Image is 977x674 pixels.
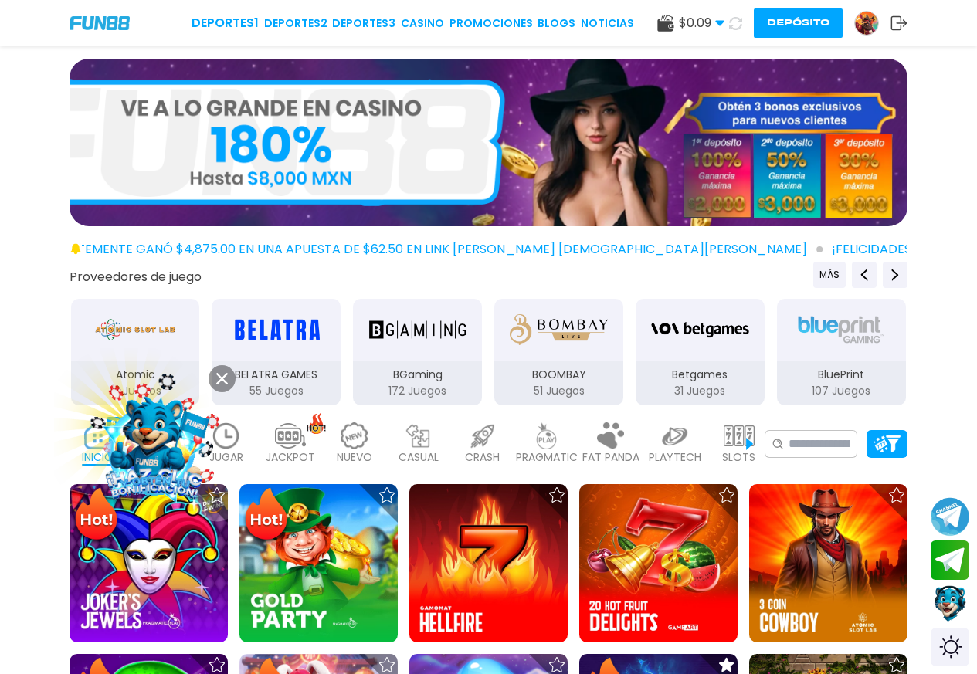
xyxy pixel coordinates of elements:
[874,435,901,452] img: Platform Filter
[65,297,206,407] button: Atomic
[70,59,907,226] img: Casino Inicio Bonos 100%
[582,449,639,466] p: FAT PANDA
[660,422,690,449] img: playtech_light.webp
[275,422,306,449] img: jackpot_light.webp
[931,584,969,624] button: Contact customer service
[465,449,500,466] p: CRASH
[581,15,634,32] a: NOTICIAS
[71,367,200,383] p: Atomic
[409,484,568,642] img: Hellfire
[855,12,878,35] img: Avatar
[777,367,906,383] p: BluePrint
[212,367,341,383] p: BELATRA GAMES
[332,15,395,32] a: Deportes3
[754,8,843,38] button: Depósito
[205,297,347,407] button: BELATRA GAMES
[241,486,291,546] img: Hot
[239,484,398,642] img: Gold Party
[70,484,228,642] img: Joker's Jewels
[212,383,341,399] p: 55 Juegos
[579,484,738,642] img: 20 Hot Fruit Delights
[636,383,765,399] p: 31 Juegos
[777,383,906,399] p: 107 Juegos
[931,496,969,537] button: Join telegram channel
[538,15,575,32] a: BLOGS
[649,449,701,466] p: PLAYTECH
[71,486,121,546] img: Hot
[931,540,969,581] button: Join telegram
[494,383,623,399] p: 51 Juegos
[722,449,755,466] p: SLOTS
[337,449,372,466] p: NUEVO
[403,422,434,449] img: casual_light.webp
[595,422,626,449] img: fat_panda_light.webp
[307,413,326,434] img: hot
[264,15,327,32] a: Deportes2
[931,628,969,666] div: Switch theme
[516,449,578,466] p: PRAGMATIC
[494,367,623,383] p: BOOMBAY
[192,14,259,32] a: Deportes1
[353,383,482,399] p: 172 Juegos
[70,269,202,285] button: Proveedores de juego
[83,371,225,513] img: Image Link
[353,367,482,383] p: BGaming
[724,422,755,449] img: slots_light.webp
[679,14,724,32] span: $ 0.09
[71,383,200,399] p: 41 Juegos
[449,15,533,32] a: Promociones
[771,297,912,407] button: BluePrint
[399,449,439,466] p: CASUAL
[339,422,370,449] img: new_light.webp
[467,422,498,449] img: crash_light.webp
[651,308,748,351] img: Betgames
[92,308,178,351] img: Atomic
[70,16,130,29] img: Company Logo
[629,297,771,407] button: Betgames
[510,308,607,351] img: BOOMBAY
[531,422,562,449] img: pragmatic_light.webp
[266,449,315,466] p: JACKPOT
[636,367,765,383] p: Betgames
[852,262,877,288] button: Previous providers
[749,484,907,642] img: 3 Coin Cowboy
[347,297,488,407] button: BGaming
[228,308,325,351] img: BELATRA GAMES
[369,308,466,351] img: BGaming
[883,262,907,288] button: Next providers
[792,308,890,351] img: BluePrint
[488,297,629,407] button: BOOMBAY
[854,11,890,36] a: Avatar
[813,262,846,288] button: Previous providers
[401,15,444,32] a: CASINO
